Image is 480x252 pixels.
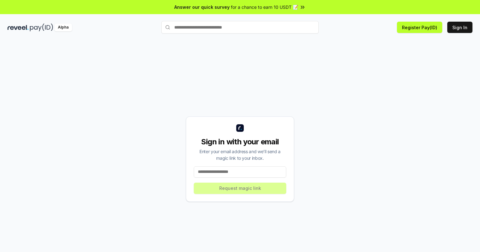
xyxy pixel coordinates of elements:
span: for a chance to earn 10 USDT 📝 [231,4,298,10]
span: Answer our quick survey [174,4,230,10]
div: Enter your email address and we’ll send a magic link to your inbox. [194,148,286,161]
button: Sign In [447,22,472,33]
img: reveel_dark [8,24,29,31]
button: Register Pay(ID) [397,22,442,33]
img: logo_small [236,124,244,132]
div: Alpha [54,24,72,31]
img: pay_id [30,24,53,31]
div: Sign in with your email [194,137,286,147]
